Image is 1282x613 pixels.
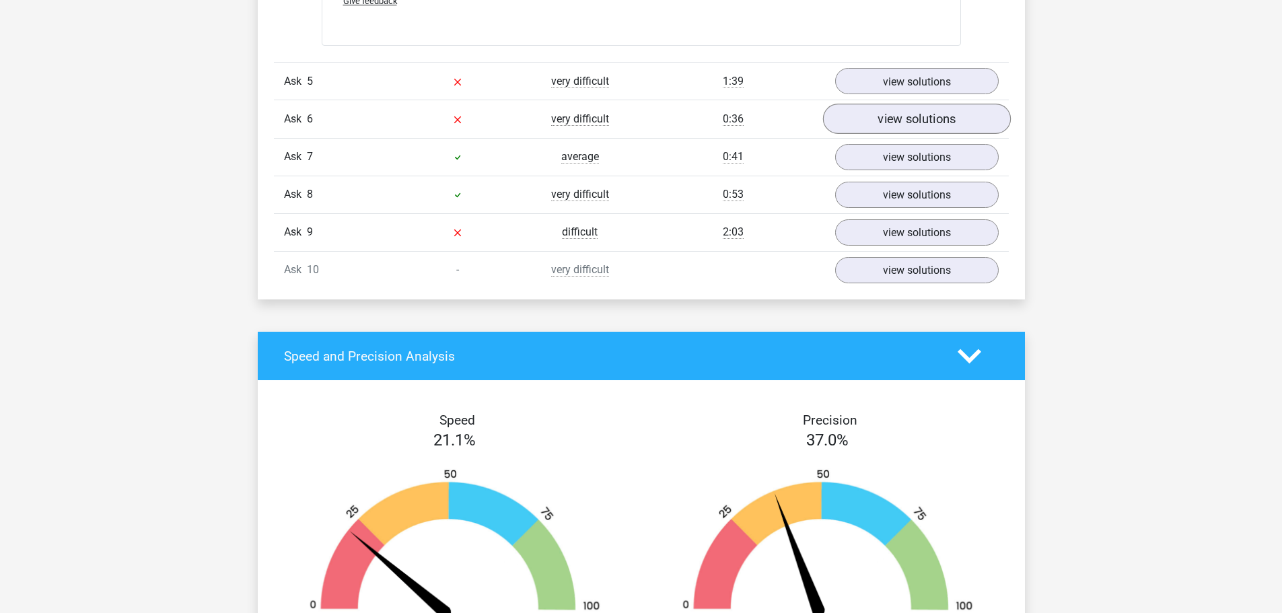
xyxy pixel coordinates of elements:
font: 8 [307,188,313,201]
font: Precision [803,412,857,428]
font: very difficult [551,112,609,125]
font: view solutions [883,75,951,87]
font: Ask [284,263,301,276]
font: 2:03 [723,225,744,238]
font: difficult [562,225,598,238]
font: very difficult [551,188,609,201]
font: Ask [284,75,301,87]
a: view solutions [822,104,1010,134]
a: view solutions [835,68,999,94]
a: view solutions [835,219,999,246]
a: view solutions [835,144,999,170]
font: 21.1% [433,431,476,449]
font: Ask [284,112,301,125]
font: 9 [307,225,313,238]
font: average [561,150,599,163]
font: very difficult [551,75,609,87]
font: Speed [439,412,475,428]
font: 37.0% [806,431,849,449]
font: Ask [284,188,301,201]
font: view solutions [878,112,956,127]
font: Speed ​​and Precision Analysis [284,349,455,364]
font: 0:41 [723,150,744,163]
font: 0:53 [723,188,744,201]
font: very difficult [551,263,609,276]
font: 5 [307,75,313,87]
font: 0:36 [723,112,744,125]
font: view solutions [883,264,951,277]
font: view solutions [883,151,951,164]
font: view solutions [883,226,951,239]
font: view solutions [883,188,951,201]
font: 7 [307,150,313,163]
font: Ask [284,225,301,238]
a: view solutions [835,257,999,283]
font: 6 [307,112,313,125]
font: 10 [307,263,319,276]
font: 1:39 [723,75,744,87]
a: view solutions [835,182,999,208]
font: Ask [284,150,301,163]
font: - [456,263,459,276]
